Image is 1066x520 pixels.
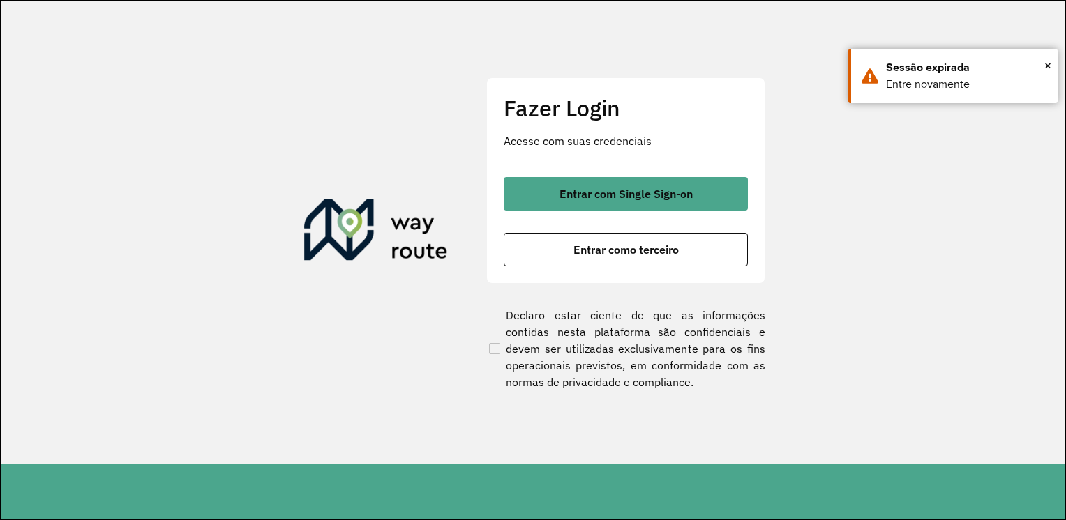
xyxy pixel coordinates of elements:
[486,307,765,390] label: Declaro estar ciente de que as informações contidas nesta plataforma são confidenciais e devem se...
[1044,55,1051,76] span: ×
[573,244,679,255] span: Entrar como terceiro
[504,233,748,266] button: button
[304,199,448,266] img: Roteirizador AmbevTech
[560,188,693,199] span: Entrar com Single Sign-on
[886,59,1047,76] div: Sessão expirada
[504,132,748,149] p: Acesse com suas credenciais
[886,76,1047,93] div: Entre novamente
[504,177,748,211] button: button
[1044,55,1051,76] button: Close
[504,95,748,121] h2: Fazer Login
